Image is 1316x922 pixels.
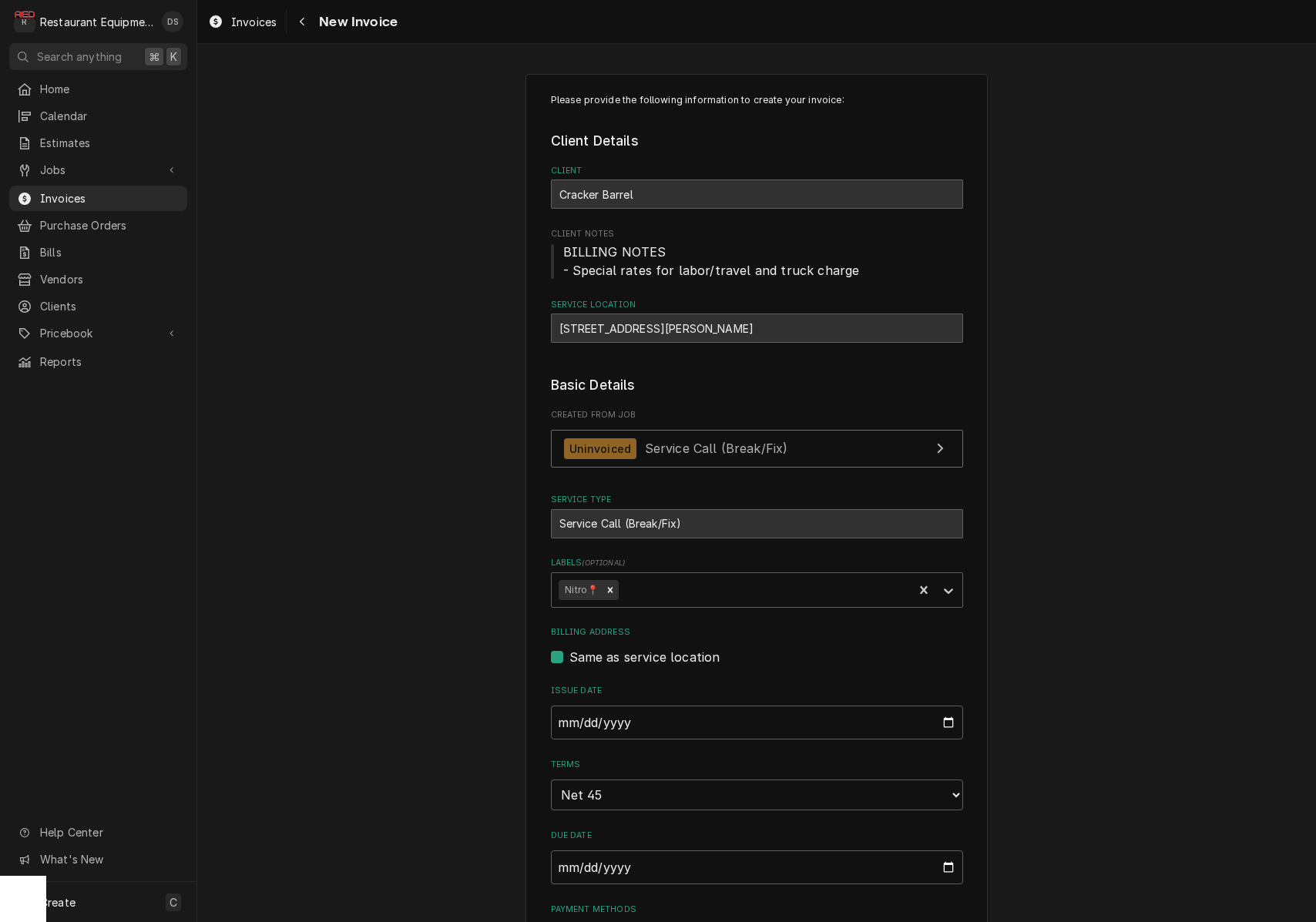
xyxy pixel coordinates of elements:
[9,186,187,211] a: Invoices
[563,244,860,278] span: BILLING NOTES - Special rates for labor/travel and truck charge
[551,706,963,739] input: yyyy-mm-dd
[290,9,314,34] button: Navigate back
[551,430,963,468] a: View Job
[40,14,153,30] div: Restaurant Equipment Diagnostics
[40,354,180,370] span: Reports
[551,830,963,884] div: Due Date
[40,824,178,840] span: Help Center
[551,165,963,209] div: Client
[551,626,963,639] label: Billing Address
[9,130,187,156] a: Estimates
[9,847,187,872] a: Go to What's New
[149,49,159,65] span: ⌘
[40,325,156,341] span: Pricebook
[9,267,187,292] a: Vendors
[9,103,187,129] a: Calendar
[9,320,187,346] a: Go to Pricebook
[162,11,183,32] div: Derek Stewart's Avatar
[170,49,177,65] span: K
[551,375,963,395] legend: Basic Details
[40,271,180,287] span: Vendors
[551,243,963,280] span: Client Notes
[40,896,76,909] span: Create
[9,213,187,238] a: Purchase Orders
[551,494,963,538] div: Service Type
[569,648,720,666] label: Same as service location
[551,850,963,884] input: yyyy-mm-dd
[551,759,963,771] label: Terms
[582,558,625,567] span: ( optional )
[9,293,187,319] a: Clients
[9,43,187,70] button: Search anything⌘K
[40,135,180,151] span: Estimates
[231,14,277,30] span: Invoices
[14,11,35,32] div: Restaurant Equipment Diagnostics's Avatar
[9,349,187,374] a: Reports
[602,580,619,600] div: Remove Nitro📍
[162,11,183,32] div: DS
[551,93,963,107] p: Please provide the following information to create your invoice:
[9,76,187,102] a: Home
[40,81,180,97] span: Home
[9,240,187,265] a: Bills
[551,494,963,506] label: Service Type
[559,580,602,600] div: Nitro📍
[40,162,156,178] span: Jobs
[551,179,963,209] div: Cracker Barrel
[551,165,963,177] label: Client
[9,820,187,845] a: Go to Help Center
[551,228,963,280] div: Client Notes
[551,409,963,421] span: Created From Job
[551,131,963,151] legend: Client Details
[40,108,180,124] span: Calendar
[551,299,963,343] div: Service Location
[14,11,35,32] div: R
[551,904,963,916] label: Payment Methods
[551,313,963,343] div: 193 - Crosslanes / 11 Goff Xing, Cross Lanes, WV 25313
[551,509,963,538] div: Service Call (Break/Fix)
[551,557,963,607] div: Labels
[40,298,180,314] span: Clients
[40,244,180,260] span: Bills
[551,626,963,666] div: Billing Address
[9,157,187,183] a: Go to Jobs
[551,759,963,810] div: Terms
[551,830,963,842] label: Due Date
[551,685,963,697] label: Issue Date
[202,9,283,35] a: Invoices
[40,851,178,867] span: What's New
[551,228,963,240] span: Client Notes
[37,49,122,65] span: Search anything
[551,409,963,475] div: Created From Job
[564,438,637,459] div: Uninvoiced
[170,894,177,910] span: C
[551,299,963,311] label: Service Location
[551,685,963,739] div: Issue Date
[40,190,180,206] span: Invoices
[314,12,398,32] span: New Invoice
[645,441,788,456] span: Service Call (Break/Fix)
[551,557,963,569] label: Labels
[40,217,180,233] span: Purchase Orders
